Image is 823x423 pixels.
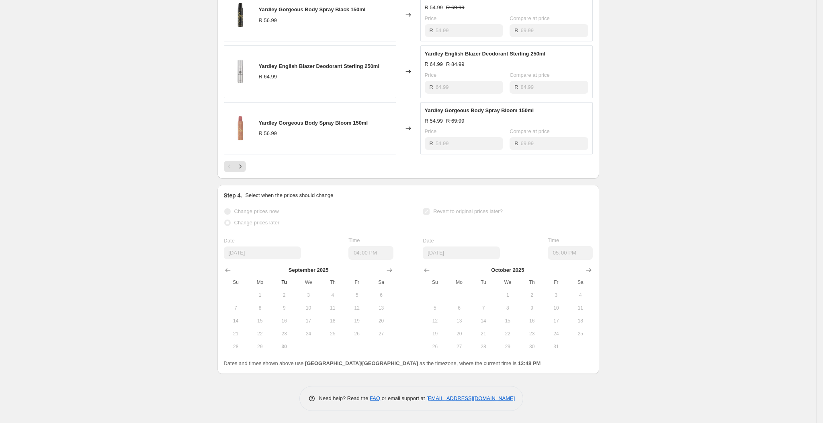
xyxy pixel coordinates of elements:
[251,292,269,298] span: 1
[514,84,518,90] span: R
[568,314,592,327] button: Saturday October 18 2025
[324,279,342,285] span: Th
[248,302,272,314] button: Monday September 8 2025
[423,238,434,244] span: Date
[372,305,390,311] span: 13
[384,265,395,276] button: Show next month, October 2025
[369,327,393,340] button: Saturday September 27 2025
[423,276,447,289] th: Sunday
[345,289,369,302] button: Friday September 5 2025
[568,289,592,302] button: Saturday October 4 2025
[259,63,380,69] span: Yardley English Blazer Deodorant Sterling 250ml
[321,289,345,302] button: Thursday September 4 2025
[299,318,317,324] span: 17
[425,51,546,57] span: Yardley English Blazer Deodorant Sterling 250ml
[224,191,242,199] h2: Step 4.
[235,161,246,172] button: Next
[495,302,520,314] button: Wednesday October 8 2025
[324,331,342,337] span: 25
[495,314,520,327] button: Wednesday October 15 2025
[471,276,495,289] th: Tuesday
[259,73,277,81] div: R 64.99
[345,327,369,340] button: Friday September 26 2025
[520,314,544,327] button: Thursday October 16 2025
[426,279,444,285] span: Su
[272,276,296,289] th: Tuesday
[369,289,393,302] button: Saturday September 6 2025
[272,289,296,302] button: Tuesday September 2 2025
[520,276,544,289] th: Thursday
[372,331,390,337] span: 27
[423,327,447,340] button: Sunday October 19 2025
[510,128,550,134] span: Compare at price
[296,327,320,340] button: Wednesday September 24 2025
[423,246,500,259] input: 9/30/2025
[548,246,593,260] input: 12:00
[224,238,235,244] span: Date
[222,265,233,276] button: Show previous month, August 2025
[426,318,444,324] span: 12
[475,318,492,324] span: 14
[426,331,444,337] span: 19
[272,302,296,314] button: Tuesday September 9 2025
[450,331,468,337] span: 20
[224,360,541,366] span: Dates and times shown above use as the timezone, where the current time is
[571,305,589,311] span: 11
[224,327,248,340] button: Sunday September 21 2025
[520,340,544,353] button: Thursday October 30 2025
[224,302,248,314] button: Sunday September 7 2025
[251,331,269,337] span: 22
[227,343,245,350] span: 28
[499,318,516,324] span: 15
[446,60,465,68] strike: R 84.99
[348,279,366,285] span: Fr
[251,279,269,285] span: Mo
[224,246,301,259] input: 9/30/2025
[568,276,592,289] th: Saturday
[495,289,520,302] button: Wednesday October 1 2025
[423,302,447,314] button: Sunday October 5 2025
[321,276,345,289] th: Thursday
[510,72,550,78] span: Compare at price
[224,340,248,353] button: Sunday September 28 2025
[259,6,366,12] span: Yardley Gorgeous Body Spray Black 150ml
[544,340,568,353] button: Friday October 31 2025
[547,305,565,311] span: 10
[523,305,540,311] span: 9
[369,302,393,314] button: Saturday September 13 2025
[299,331,317,337] span: 24
[296,302,320,314] button: Wednesday September 10 2025
[227,279,245,285] span: Su
[228,60,252,84] img: Yardley-english-blazer-sterling-deo-250ml_80x.webp
[251,305,269,311] span: 8
[547,318,565,324] span: 17
[471,340,495,353] button: Tuesday October 28 2025
[425,117,443,125] div: R 54.99
[544,276,568,289] th: Friday
[228,116,252,140] img: Yardley-gorgeous-in-bloom-body-spray-150ml_80x.jpg
[228,3,252,27] img: Yardley-gorgeous-in-black-bodyspray-150ml_80x.jpg
[520,327,544,340] button: Thursday October 23 2025
[475,279,492,285] span: Tu
[259,120,368,126] span: Yardley Gorgeous Body Spray Bloom 150ml
[499,331,516,337] span: 22
[348,318,366,324] span: 19
[514,140,518,146] span: R
[425,128,437,134] span: Price
[523,343,540,350] span: 30
[345,302,369,314] button: Friday September 12 2025
[321,302,345,314] button: Thursday September 11 2025
[571,318,589,324] span: 18
[450,279,468,285] span: Mo
[425,72,437,78] span: Price
[426,305,444,311] span: 5
[447,327,471,340] button: Monday October 20 2025
[547,279,565,285] span: Fr
[321,314,345,327] button: Thursday September 18 2025
[495,327,520,340] button: Wednesday October 22 2025
[499,292,516,298] span: 1
[571,331,589,337] span: 25
[425,60,443,68] div: R 64.99
[450,318,468,324] span: 13
[450,343,468,350] span: 27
